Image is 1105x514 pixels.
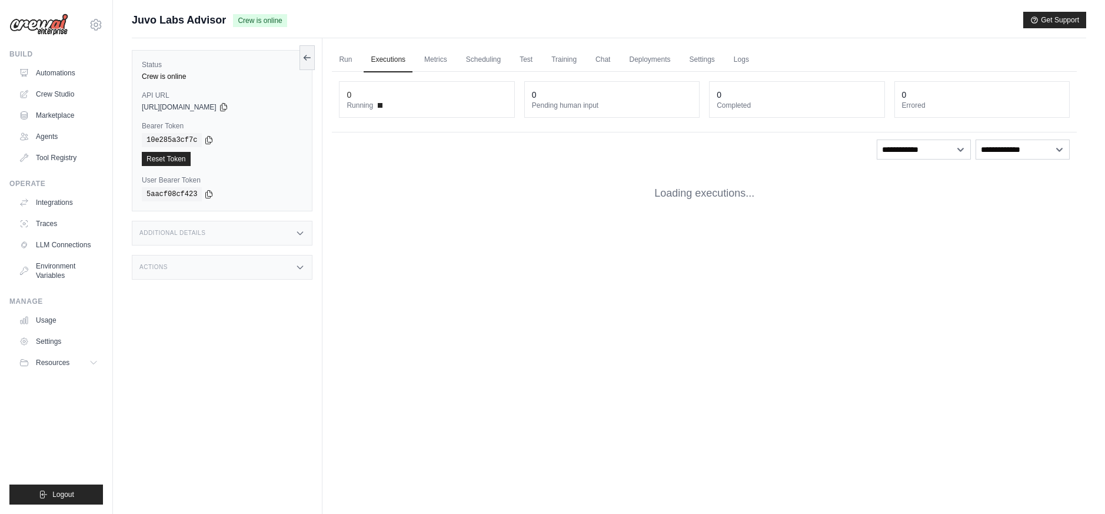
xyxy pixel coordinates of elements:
label: API URL [142,91,302,100]
a: Run [332,48,359,72]
a: Usage [14,311,103,330]
button: Resources [14,353,103,372]
div: Manage [9,297,103,306]
code: 10e285a3cf7c [142,133,202,147]
label: Bearer Token [142,121,302,131]
a: Agents [14,127,103,146]
div: 0 [717,89,721,101]
a: Executions [364,48,412,72]
code: 5aacf08cf423 [142,187,202,201]
a: Test [512,48,540,72]
a: Settings [683,48,722,72]
div: Loading executions... [332,167,1077,220]
span: Logout [52,490,74,499]
a: Marketplace [14,106,103,125]
label: Status [142,60,302,69]
a: Crew Studio [14,85,103,104]
a: Metrics [417,48,454,72]
a: Scheduling [459,48,508,72]
a: Training [544,48,584,72]
a: Tool Registry [14,148,103,167]
span: Crew is online [233,14,287,27]
span: Resources [36,358,69,367]
dt: Errored [902,101,1062,110]
a: Settings [14,332,103,351]
dt: Completed [717,101,877,110]
dt: Pending human input [532,101,692,110]
a: Automations [14,64,103,82]
a: Integrations [14,193,103,212]
h3: Additional Details [139,230,205,237]
a: Reset Token [142,152,191,166]
div: Crew is online [142,72,302,81]
h3: Actions [139,264,168,271]
a: Chat [588,48,617,72]
img: Logo [9,14,68,36]
span: Running [347,101,373,110]
div: Operate [9,179,103,188]
div: Build [9,49,103,59]
a: LLM Connections [14,236,103,254]
a: Logs [727,48,756,72]
a: Environment Variables [14,257,103,285]
button: Get Support [1023,12,1086,28]
div: 0 [347,89,351,101]
button: Logout [9,485,103,505]
span: Juvo Labs Advisor [132,12,226,28]
div: 0 [532,89,537,101]
label: User Bearer Token [142,175,302,185]
a: Deployments [622,48,677,72]
span: [URL][DOMAIN_NAME] [142,102,217,112]
a: Traces [14,214,103,233]
div: 0 [902,89,907,101]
